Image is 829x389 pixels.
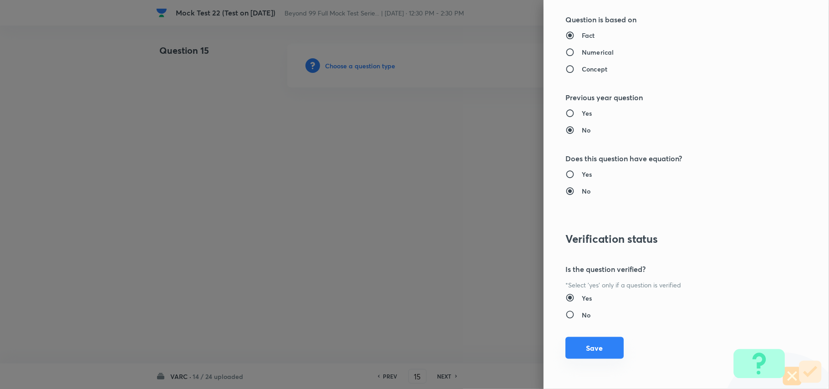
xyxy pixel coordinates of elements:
[565,14,777,25] h5: Question is based on
[582,293,592,303] h6: Yes
[565,153,777,164] h5: Does this question have equation?
[565,264,777,275] h5: Is the question verified?
[582,310,590,320] h6: No
[565,337,624,359] button: Save
[582,169,592,179] h6: Yes
[565,92,777,103] h5: Previous year question
[582,108,592,118] h6: Yes
[582,125,590,135] h6: No
[582,31,595,40] h6: Fact
[582,186,590,196] h6: No
[582,64,607,74] h6: Concept
[565,280,777,290] p: *Select 'yes' only if a question is verified
[582,47,614,57] h6: Numerical
[565,232,777,246] h3: Verification status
